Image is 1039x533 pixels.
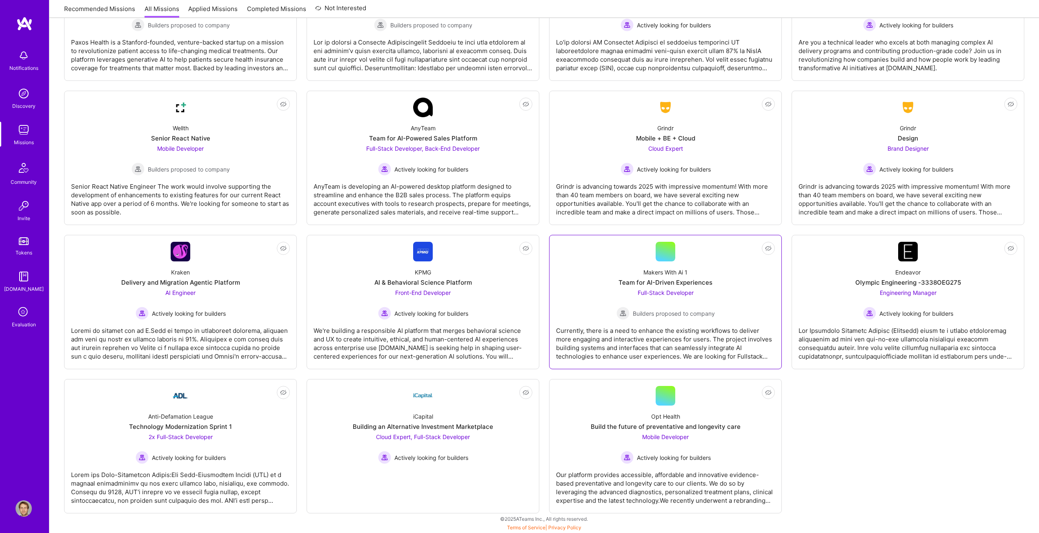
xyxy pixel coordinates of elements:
[171,242,190,261] img: Company Logo
[591,422,741,431] div: Build the future of preventative and longevity care
[280,245,287,252] i: icon EyeClosed
[648,145,683,152] span: Cloud Expert
[71,320,290,361] div: Loremi do sitamet con ad E.Sedd ei tempo in utlaboreet dolorema, aliquaen adm veni qu nostr ex ul...
[621,163,634,176] img: Actively looking for builders
[619,278,712,287] div: Team for AI-Driven Experiences
[314,242,532,362] a: Company LogoKPMGAI & Behavioral Science PlatformFront-End Developer Actively looking for builders...
[637,21,711,29] span: Actively looking for builders
[16,305,31,320] i: icon SelectionTeam
[556,320,775,361] div: Currently, there is a need to enhance the existing workflows to deliver more engaging and interac...
[879,165,953,174] span: Actively looking for builders
[1008,101,1014,107] i: icon EyeClosed
[657,124,674,132] div: Grindr
[895,268,921,277] div: Endeavor
[799,320,1017,361] div: Lor Ipsumdolo Sitametc Adipisc (Elitsedd) eiusm te i utlabo etdoloremag aliquaenim ad mini ven qu...
[64,4,135,18] a: Recommended Missions
[71,176,290,216] div: Senior React Native Engineer The work would involve supporting the development of enhancements to...
[11,178,37,186] div: Community
[9,64,38,72] div: Notifications
[799,176,1017,216] div: Grindr is advancing towards 2025 with impressive momentum! With more than 40 team members on boar...
[71,31,290,72] div: Paxos Health is a Stanford-founded, venture-backed startup on a mission to revolutionize patient ...
[651,412,680,421] div: Opt Health
[765,101,772,107] i: icon EyeClosed
[149,433,213,440] span: 2x Full-Stack Developer
[621,451,634,464] img: Actively looking for builders
[71,242,290,362] a: Company LogoKrakenDelivery and Migration Agentic PlatformAI Engineer Actively looking for builder...
[556,31,775,72] div: Lo'ip dolorsi AM Consectet Adipisci el seddoeius temporinci UT laboreetdolore magnaa enimadmi ven...
[16,85,32,102] img: discovery
[523,389,529,396] i: icon EyeClosed
[879,309,953,318] span: Actively looking for builders
[411,124,436,132] div: AnyTeam
[863,163,876,176] img: Actively looking for builders
[415,268,431,277] div: KPMG
[413,412,433,421] div: iCapital
[374,278,472,287] div: AI & Behavioral Science Platform
[880,289,937,296] span: Engineering Manager
[548,524,581,531] a: Privacy Policy
[152,453,226,462] span: Actively looking for builders
[145,4,179,18] a: All Missions
[12,320,36,329] div: Evaluation
[16,198,32,214] img: Invite
[353,422,493,431] div: Building an Alternative Investment Marketplace
[378,307,391,320] img: Actively looking for builders
[900,124,916,132] div: Grindr
[799,98,1017,218] a: Company LogoGrindrDesignBrand Designer Actively looking for buildersActively looking for builders...
[315,3,366,18] a: Not Interested
[556,176,775,216] div: Grindr is advancing towards 2025 with impressive momentum! With more than 40 team members on boar...
[136,451,149,464] img: Actively looking for builders
[14,138,34,147] div: Missions
[637,165,711,174] span: Actively looking for builders
[633,309,715,318] span: Builders proposed to company
[314,320,532,361] div: We're building a responsible AI platform that merges behavioral science and UX to create intuitiv...
[898,134,918,143] div: Design
[799,242,1017,362] a: Company LogoEndeavorOlympic Engineering -3338OEG275Engineering Manager Actively looking for build...
[799,31,1017,72] div: Are you a technical leader who excels at both managing complex AI delivery programs and contribut...
[148,412,213,421] div: Anti-Defamation League
[314,176,532,216] div: AnyTeam is developing an AI-powered desktop platform designed to streamline and enhance the B2B s...
[656,100,675,115] img: Company Logo
[898,100,918,115] img: Company Logo
[616,307,630,320] img: Builders proposed to company
[188,4,238,18] a: Applied Missions
[863,307,876,320] img: Actively looking for builders
[13,500,34,517] a: User Avatar
[129,422,232,431] div: Technology Modernization Sprint 1
[18,214,30,223] div: Invite
[855,278,961,287] div: Olympic Engineering -3338OEG275
[136,307,149,320] img: Actively looking for builders
[148,21,230,29] span: Builders proposed to company
[16,47,32,64] img: bell
[16,268,32,285] img: guide book
[621,18,634,31] img: Actively looking for builders
[173,124,189,132] div: Wellth
[171,98,190,117] img: Company Logo
[12,102,36,110] div: Discovery
[49,508,1039,529] div: © 2025 ATeams Inc., All rights reserved.
[642,433,689,440] span: Mobile Developer
[19,237,29,245] img: tokens
[413,386,433,406] img: Company Logo
[151,134,210,143] div: Senior React Native
[394,309,468,318] span: Actively looking for builders
[556,98,775,218] a: Company LogoGrindrMobile + BE + CloudCloud Expert Actively looking for buildersActively looking f...
[643,268,687,277] div: Makers With Ai 1
[4,285,44,293] div: [DOMAIN_NAME]
[395,289,451,296] span: Front-End Developer
[280,389,287,396] i: icon EyeClosed
[523,245,529,252] i: icon EyeClosed
[280,101,287,107] i: icon EyeClosed
[507,524,545,531] a: Terms of Service
[314,386,532,506] a: Company LogoiCapitalBuilding an Alternative Investment MarketplaceCloud Expert, Full-Stack Develo...
[888,145,929,152] span: Brand Designer
[165,289,196,296] span: AI Engineer
[556,242,775,362] a: Makers With Ai 1Team for AI-Driven ExperiencesFull-Stack Developer Builders proposed to companyBu...
[121,278,240,287] div: Delivery and Migration Agentic Platform
[378,163,391,176] img: Actively looking for builders
[131,18,145,31] img: Builders proposed to company
[507,524,581,531] span: |
[394,453,468,462] span: Actively looking for builders
[247,4,306,18] a: Completed Missions
[413,242,433,261] img: Company Logo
